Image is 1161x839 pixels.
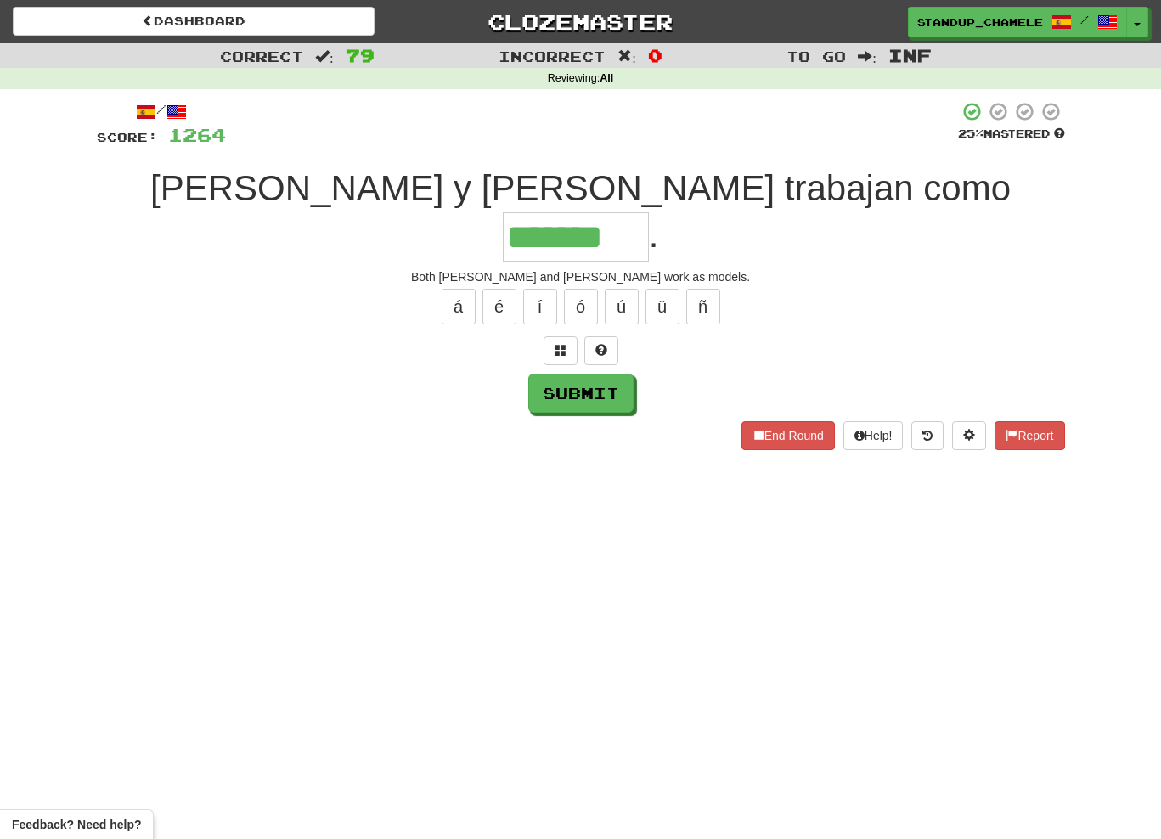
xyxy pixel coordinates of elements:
[617,49,636,64] span: :
[12,816,141,833] span: Open feedback widget
[908,7,1127,37] a: standup_chameleon /
[97,130,158,144] span: Score:
[858,49,876,64] span: :
[600,72,613,84] strong: All
[917,14,1043,30] span: standup_chameleon
[150,168,1011,208] span: [PERSON_NAME] y [PERSON_NAME] trabajan como
[400,7,762,37] a: Clozemaster
[97,268,1065,285] div: Both [PERSON_NAME] and [PERSON_NAME] work as models.
[605,289,639,324] button: ú
[645,289,679,324] button: ü
[499,48,606,65] span: Incorrect
[1080,14,1089,25] span: /
[958,127,1065,142] div: Mastered
[741,421,835,450] button: End Round
[888,45,932,65] span: Inf
[584,336,618,365] button: Single letter hint - you only get 1 per sentence and score half the points! alt+h
[648,45,662,65] span: 0
[843,421,904,450] button: Help!
[315,49,334,64] span: :
[528,374,634,413] button: Submit
[786,48,846,65] span: To go
[958,127,983,140] span: 25 %
[995,421,1064,450] button: Report
[482,289,516,324] button: é
[564,289,598,324] button: ó
[911,421,944,450] button: Round history (alt+y)
[442,289,476,324] button: á
[97,101,226,122] div: /
[220,48,303,65] span: Correct
[168,124,226,145] span: 1264
[686,289,720,324] button: ñ
[13,7,375,36] a: Dashboard
[649,215,659,255] span: .
[346,45,375,65] span: 79
[523,289,557,324] button: í
[544,336,578,365] button: Switch sentence to multiple choice alt+p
